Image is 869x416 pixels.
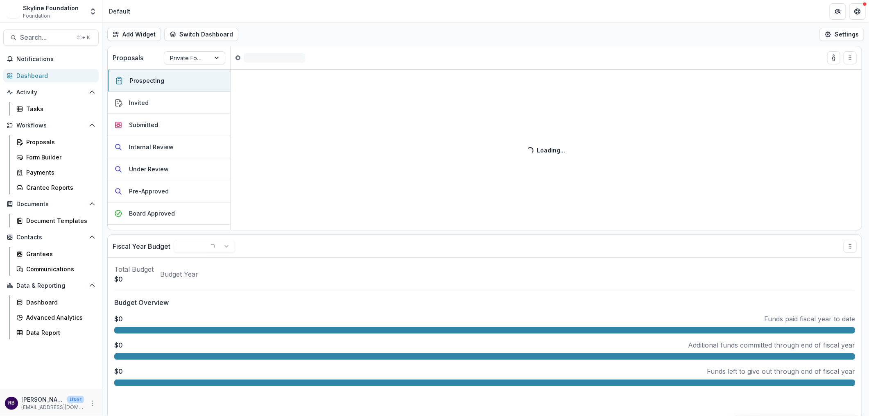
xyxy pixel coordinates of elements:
p: Fiscal Year Budget [113,241,170,251]
a: Proposals [13,135,99,149]
p: User [67,396,84,403]
button: Add Widget [107,28,161,41]
p: $0 [114,366,123,376]
span: Data & Reporting [16,282,86,289]
a: Grantee Reports [13,181,99,194]
a: Communications [13,262,99,276]
div: ⌘ + K [75,33,92,42]
div: Grantee Reports [26,183,92,192]
a: Form Builder [13,150,99,164]
button: Open Activity [3,86,99,99]
button: Open Documents [3,198,99,211]
p: $0 [114,340,123,350]
p: $0 [114,274,154,284]
div: Prospecting [130,76,164,85]
button: Search... [3,30,99,46]
nav: breadcrumb [106,5,134,17]
div: Dashboard [26,298,92,307]
button: Under Review [108,158,230,180]
button: Invited [108,92,230,114]
p: Budget Overview [114,298,855,307]
p: Funds paid fiscal year to date [764,314,855,324]
a: Advanced Analytics [13,311,99,324]
div: Pre-Approved [129,187,169,195]
button: toggle-assigned-to-me [827,51,840,64]
a: Dashboard [13,296,99,309]
p: Total Budget [114,264,154,274]
span: Activity [16,89,86,96]
span: Contacts [16,234,86,241]
span: Workflows [16,122,86,129]
div: Communications [26,265,92,273]
button: Internal Review [108,136,230,158]
button: Settings [819,28,864,41]
div: Invited [129,98,149,107]
p: Proposals [113,53,143,63]
button: Open entity switcher [87,3,99,20]
button: Drag [844,51,857,64]
div: Data Report [26,328,92,337]
p: [PERSON_NAME] [21,395,64,404]
div: Tasks [26,105,92,113]
a: Grantees [13,247,99,261]
button: Submitted [108,114,230,136]
div: Internal Review [129,143,174,151]
div: Document Templates [26,216,92,225]
button: Prospecting [108,70,230,92]
span: Search... [20,34,72,41]
div: Board Approved [129,209,175,218]
a: Data Report [13,326,99,339]
button: Drag [844,240,857,253]
img: Skyline Foundation [7,5,20,18]
a: Tasks [13,102,99,116]
div: Default [109,7,130,16]
button: Switch Dashboard [164,28,238,41]
button: Open Contacts [3,231,99,244]
div: Rose Brookhouse [8,400,15,406]
span: Foundation [23,12,50,20]
button: Partners [830,3,846,20]
p: [EMAIL_ADDRESS][DOMAIN_NAME] [21,404,84,411]
div: Advanced Analytics [26,313,92,322]
p: Budget Year [160,269,198,279]
button: Board Approved [108,202,230,225]
a: Document Templates [13,214,99,227]
button: Pre-Approved [108,180,230,202]
div: Skyline Foundation [23,4,79,12]
a: Dashboard [3,69,99,82]
div: Grantees [26,250,92,258]
div: Payments [26,168,92,177]
button: More [87,398,97,408]
p: Additional funds committed through end of fiscal year [688,340,855,350]
a: Payments [13,166,99,179]
span: Documents [16,201,86,208]
button: Open Workflows [3,119,99,132]
p: Funds left to give out through end of fiscal year [707,366,855,376]
div: Form Builder [26,153,92,161]
div: Dashboard [16,71,92,80]
div: Under Review [129,165,169,173]
div: Proposals [26,138,92,146]
button: Notifications [3,52,99,66]
button: Get Help [849,3,866,20]
div: Submitted [129,120,158,129]
button: Open Data & Reporting [3,279,99,292]
p: $0 [114,314,123,324]
span: Notifications [16,56,95,63]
